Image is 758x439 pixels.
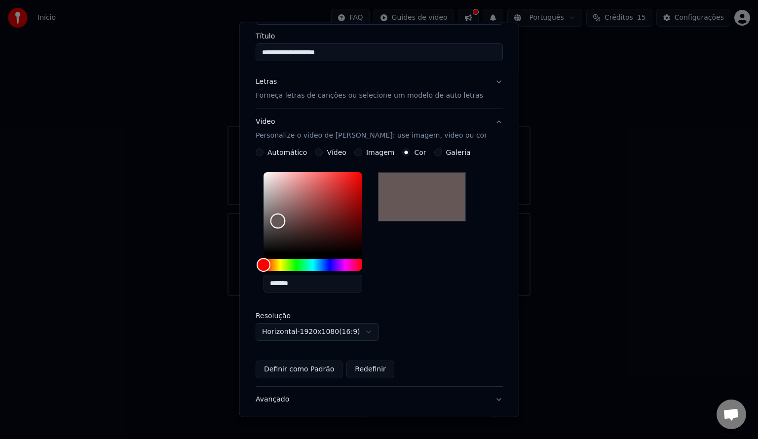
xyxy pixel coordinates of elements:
[414,149,426,156] label: Cor
[256,361,342,378] button: Definir como Padrão
[256,109,503,148] button: VídeoPersonalize o vídeo de [PERSON_NAME]: use imagem, vídeo ou cor
[264,259,362,271] div: Hue
[256,387,503,412] button: Avançado
[256,312,354,319] label: Resolução
[256,91,483,101] p: Forneça letras de canções ou selecione um modelo de auto letras
[346,361,394,378] button: Redefinir
[256,77,277,87] div: Letras
[256,148,503,386] div: VídeoPersonalize o vídeo de [PERSON_NAME]: use imagem, vídeo ou cor
[256,33,503,40] label: Título
[366,149,394,156] label: Imagem
[327,149,346,156] label: Vídeo
[446,149,470,156] label: Galeria
[264,172,362,253] div: Color
[256,131,487,141] p: Personalize o vídeo de [PERSON_NAME]: use imagem, vídeo ou cor
[267,149,307,156] label: Automático
[256,70,503,109] button: LetrasForneça letras de canções ou selecione um modelo de auto letras
[256,117,487,141] div: Vídeo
